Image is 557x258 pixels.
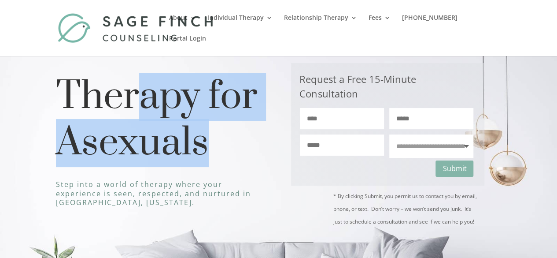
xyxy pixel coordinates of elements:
[369,15,391,35] a: Fees
[208,15,273,35] a: Individual Therapy
[58,13,217,43] img: Sage Finch Counseling | LGBTQ+ Therapy in Plano
[56,179,251,208] span: Step into a world of therapy where your experience is seen, respected, and nurtured in [GEOGRAPHI...
[169,15,196,35] a: About
[435,161,473,177] button: Submit
[299,72,473,108] h3: Request a Free 15-Minute Consultation
[333,190,478,228] p: * By clicking Submit, you permit us to contact you by email, phone, or text. Don’t worry – we won...
[284,15,357,35] a: Relationship Therapy
[402,15,457,35] a: [PHONE_NUMBER]
[56,74,266,171] h1: Therapy for Asexuals
[169,35,206,56] a: Portal Login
